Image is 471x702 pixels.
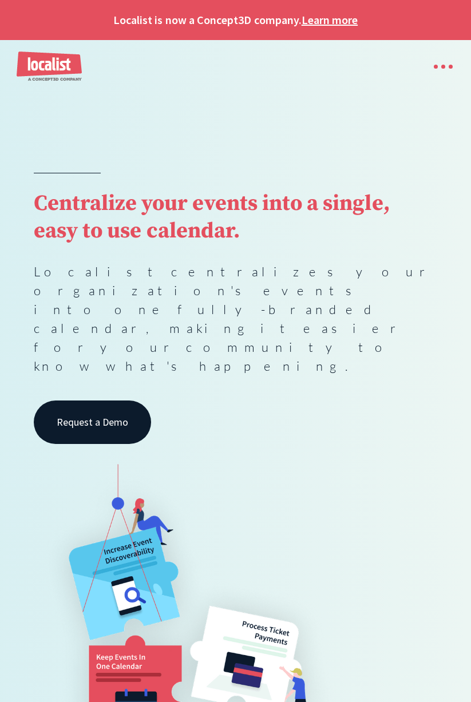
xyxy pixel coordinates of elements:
a: Request a Demo [34,400,152,444]
p: Localist centralizes your organization's events into one fully-branded calendar, making it easier... [34,262,438,375]
a: Learn more [302,11,358,29]
a: home [17,51,84,82]
strong: Centralize your events into a single, easy to use calendar. [34,190,390,245]
div: menu [422,54,454,79]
